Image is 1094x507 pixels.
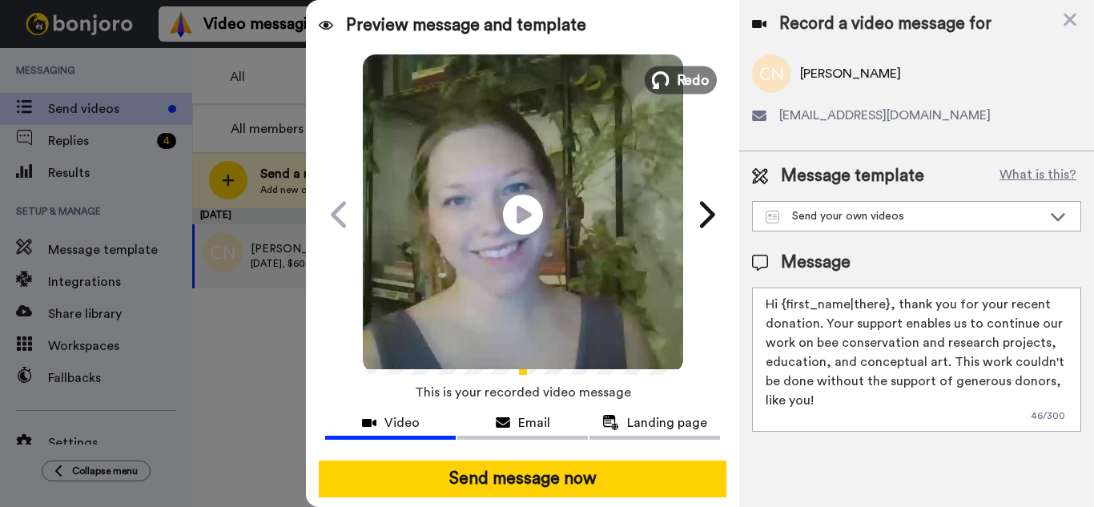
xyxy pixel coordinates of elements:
span: This is your recorded video message [415,375,631,410]
span: Landing page [627,413,707,433]
span: Email [518,413,550,433]
div: Send your own videos [766,208,1042,224]
p: Message from Matt, sent 3w ago [70,62,276,76]
span: Message template [781,164,924,188]
span: Video [384,413,420,433]
img: Profile image for Matt [36,48,62,74]
button: Send message now [319,461,726,497]
span: [EMAIL_ADDRESS][DOMAIN_NAME] [779,106,991,125]
img: Message-temps.svg [766,211,779,223]
button: What is this? [995,164,1081,188]
span: Message [781,251,851,275]
span: Hi [PERSON_NAME], We're looking to spread the word about [PERSON_NAME] a bit further and we need ... [70,46,276,235]
div: message notification from Matt, 3w ago. Hi Bridget, We're looking to spread the word about Bonjor... [24,34,296,87]
textarea: Hi {first_name|there}, thank you for your recent donation. Your support enables us to continue ou... [752,288,1081,432]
